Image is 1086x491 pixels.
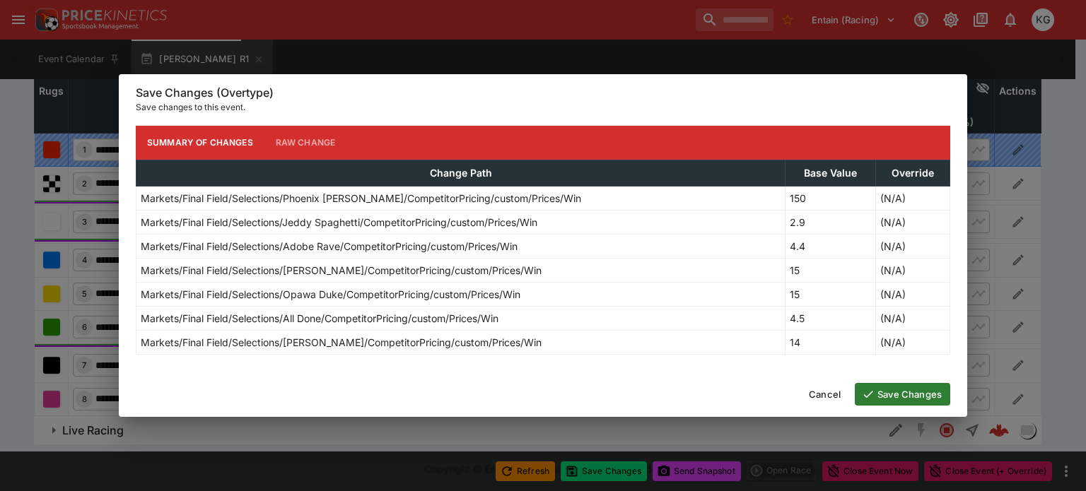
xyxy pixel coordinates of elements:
[875,306,950,330] td: (N/A)
[264,126,347,160] button: Raw Change
[141,263,542,278] p: Markets/Final Field/Selections/[PERSON_NAME]/CompetitorPricing/custom/Prices/Win
[786,258,875,282] td: 15
[786,306,875,330] td: 4.5
[141,191,581,206] p: Markets/Final Field/Selections/Phoenix [PERSON_NAME]/CompetitorPricing/custom/Prices/Win
[141,215,537,230] p: Markets/Final Field/Selections/Jeddy Spaghetti/CompetitorPricing/custom/Prices/Win
[786,282,875,306] td: 15
[141,287,520,302] p: Markets/Final Field/Selections/Opawa Duke/CompetitorPricing/custom/Prices/Win
[136,85,950,100] h6: Save Changes (Overtype)
[786,186,875,210] td: 150
[786,160,875,186] th: Base Value
[875,160,950,186] th: Override
[786,330,875,354] td: 14
[875,330,950,354] td: (N/A)
[875,258,950,282] td: (N/A)
[786,234,875,258] td: 4.4
[136,126,264,160] button: Summary of Changes
[855,383,950,406] button: Save Changes
[141,239,518,254] p: Markets/Final Field/Selections/Adobe Rave/CompetitorPricing/custom/Prices/Win
[875,186,950,210] td: (N/A)
[875,234,950,258] td: (N/A)
[141,335,542,350] p: Markets/Final Field/Selections/[PERSON_NAME]/CompetitorPricing/custom/Prices/Win
[875,210,950,234] td: (N/A)
[136,100,950,114] p: Save changes to this event.
[800,383,849,406] button: Cancel
[786,210,875,234] td: 2.9
[141,311,498,326] p: Markets/Final Field/Selections/All Done/CompetitorPricing/custom/Prices/Win
[875,282,950,306] td: (N/A)
[136,160,786,186] th: Change Path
